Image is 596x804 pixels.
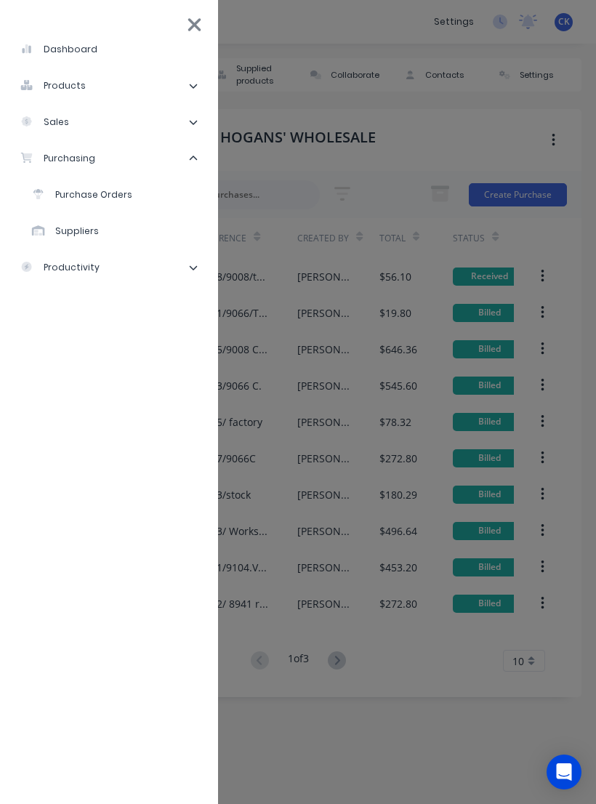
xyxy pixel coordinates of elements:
[32,188,132,201] div: Purchase Orders
[20,79,86,92] div: products
[20,43,97,56] div: dashboard
[20,261,100,274] div: productivity
[20,116,69,129] div: sales
[20,152,95,165] div: purchasing
[547,755,581,789] div: Open Intercom Messenger
[32,225,99,238] div: Suppliers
